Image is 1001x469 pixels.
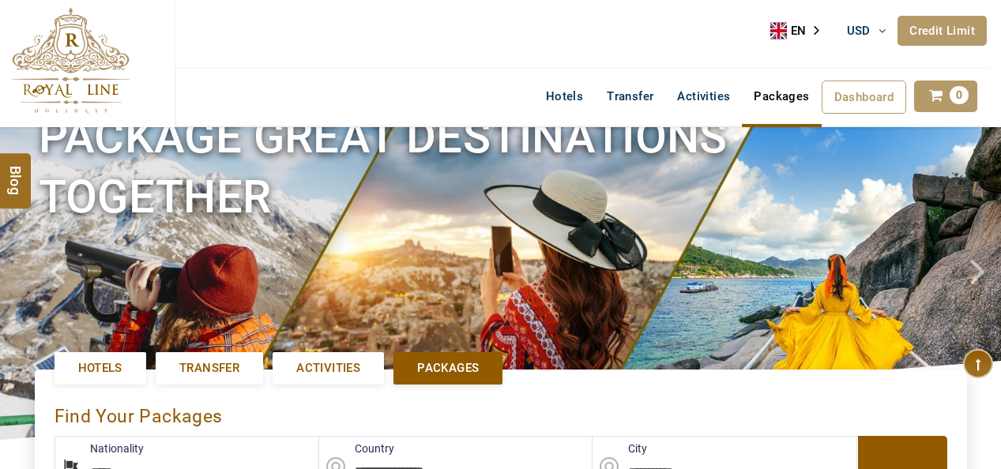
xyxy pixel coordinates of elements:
a: EN [770,19,830,43]
span: USD [847,24,871,38]
span: Hotels [78,360,122,377]
a: Transfer [156,352,263,385]
a: Transfer [595,81,665,112]
a: Hotels [534,81,595,112]
a: Hotels [55,352,146,385]
a: Credit Limit [898,16,987,46]
label: City [593,441,647,456]
span: Dashboard [834,90,894,104]
a: Activities [665,81,742,112]
span: Transfer [179,360,239,377]
span: Activities [296,360,360,377]
a: Activities [273,352,384,385]
span: Packages [417,360,479,377]
img: The Royal Line Holidays [12,7,130,114]
span: 0 [950,86,969,104]
label: Country [319,441,394,456]
h1: Package Great Destinations Together [39,107,963,227]
a: Packages [393,352,502,385]
a: 0 [914,81,977,112]
a: Packages [742,81,821,112]
label: Nationality [55,441,144,456]
div: Language [770,19,830,43]
div: find your Packages [55,389,947,436]
aside: Language selected: English [770,19,830,43]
